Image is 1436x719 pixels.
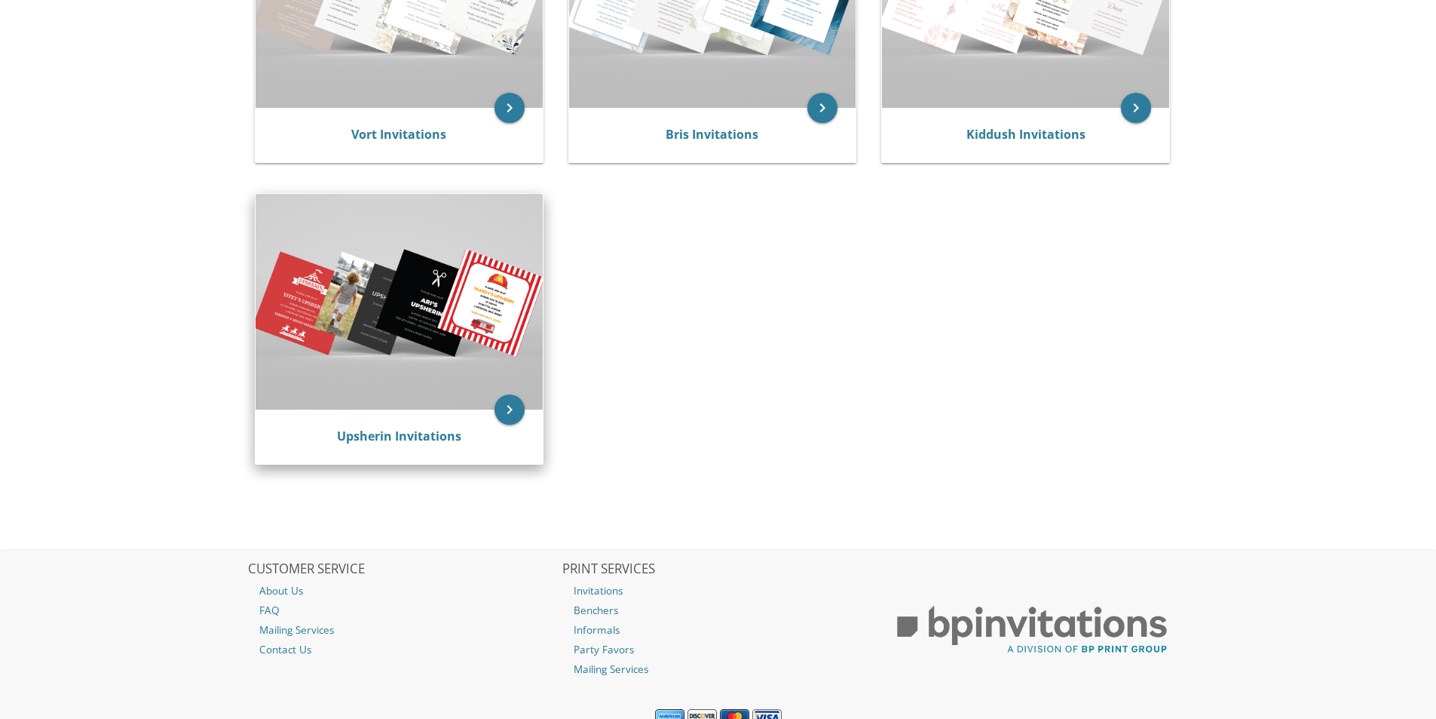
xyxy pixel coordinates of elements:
a: Invitations [562,581,874,601]
a: keyboard_arrow_right [494,395,525,425]
img: Upsherin Invitations [256,194,543,409]
a: keyboard_arrow_right [494,93,525,123]
a: keyboard_arrow_right [1121,93,1151,123]
a: Upsherin Invitations [337,428,461,444]
a: keyboard_arrow_right [807,93,837,123]
a: Party Favors [562,640,874,659]
a: Bris Invitations [666,126,758,143]
a: Informals [562,620,874,640]
a: Kiddush Invitations [966,126,1085,143]
h2: CUSTOMER SERVICE [248,562,560,577]
a: Mailing Services [248,620,560,640]
a: Contact Us [248,640,560,659]
a: Benchers [562,601,874,620]
a: FAQ [248,601,560,620]
a: Vort Invitations [351,126,446,143]
a: Mailing Services [562,659,874,679]
img: BP Print Group [876,592,1188,668]
h2: PRINT SERVICES [562,562,874,577]
a: About Us [248,581,560,601]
